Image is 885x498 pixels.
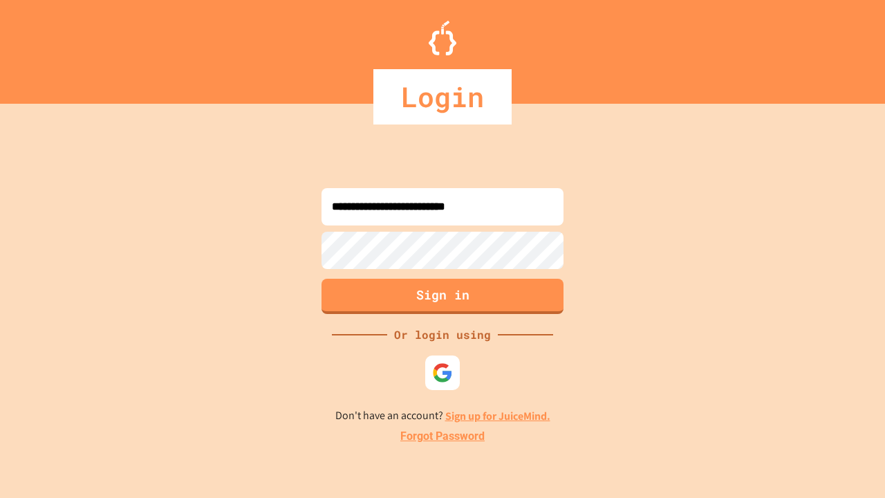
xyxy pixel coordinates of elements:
iframe: chat widget [827,443,871,484]
a: Forgot Password [400,428,485,445]
iframe: chat widget [770,382,871,441]
img: Logo.svg [429,21,456,55]
a: Sign up for JuiceMind. [445,409,550,423]
img: google-icon.svg [432,362,453,383]
div: Login [373,69,512,124]
p: Don't have an account? [335,407,550,425]
div: Or login using [387,326,498,343]
button: Sign in [322,279,563,314]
